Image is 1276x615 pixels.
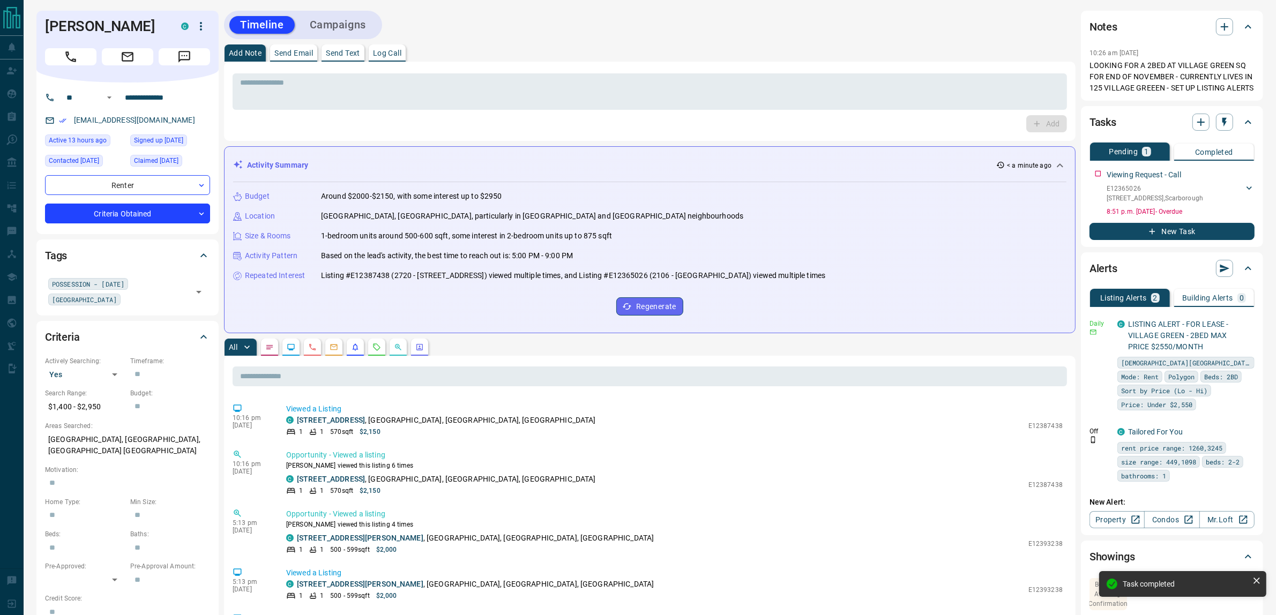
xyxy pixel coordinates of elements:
[1090,49,1139,57] p: 10:26 am [DATE]
[1090,548,1135,565] h2: Showings
[45,247,67,264] h2: Tags
[1107,169,1181,181] p: Viewing Request - Call
[297,580,423,588] a: [STREET_ADDRESS][PERSON_NAME]
[1199,511,1255,528] a: Mr.Loft
[1090,511,1145,528] a: Property
[1090,319,1111,328] p: Daily
[297,579,654,590] p: , [GEOGRAPHIC_DATA], [GEOGRAPHIC_DATA], [GEOGRAPHIC_DATA]
[52,294,117,305] span: [GEOGRAPHIC_DATA]
[1107,184,1203,193] p: E12365026
[297,416,365,424] a: [STREET_ADDRESS]
[299,591,303,601] p: 1
[286,520,1063,529] p: [PERSON_NAME] viewed this listing 4 times
[1107,207,1255,216] p: 8:51 p.m. [DATE] - Overdue
[286,508,1063,520] p: Opportunity - Viewed a listing
[297,475,365,483] a: [STREET_ADDRESS]
[287,343,295,351] svg: Lead Browsing Activity
[299,16,377,34] button: Campaigns
[286,449,1063,461] p: Opportunity - Viewed a listing
[320,545,324,554] p: 1
[1117,428,1125,436] div: condos.ca
[159,48,210,65] span: Message
[360,486,380,496] p: $2,150
[45,431,210,460] p: [GEOGRAPHIC_DATA], [GEOGRAPHIC_DATA], [GEOGRAPHIC_DATA] [GEOGRAPHIC_DATA]
[321,230,612,242] p: 1-bedroom units around 500-600 sqft, some interest in 2-bedroom units up to 875 sqft
[49,155,99,166] span: Contacted [DATE]
[1204,371,1238,382] span: Beds: 2BD
[233,460,270,468] p: 10:16 pm
[45,48,96,65] span: Call
[297,415,596,426] p: , [GEOGRAPHIC_DATA], [GEOGRAPHIC_DATA], [GEOGRAPHIC_DATA]
[233,586,270,593] p: [DATE]
[286,416,294,424] div: condos.ca
[247,160,308,171] p: Activity Summary
[102,48,153,65] span: Email
[1090,114,1116,131] h2: Tasks
[45,324,210,350] div: Criteria
[265,343,274,351] svg: Notes
[376,545,397,554] p: $2,000
[103,91,116,104] button: Open
[130,155,210,170] div: Wed Sep 10 2025
[321,270,825,281] p: Listing #E12387438 (2720 - [STREET_ADDRESS]) viewed multiple times, and Listing #E12365026 (2106 ...
[45,497,125,507] p: Home Type:
[233,155,1066,175] div: Activity Summary< a minute ago
[320,591,324,601] p: 1
[1090,60,1255,94] p: LOOKING FOR A 2BED AT VILLAGE GREEN SQ FOR END OF NOVEMBER - CURRENTLY LIVES IN 125 VILLAGE GREEE...
[229,343,237,351] p: All
[1090,260,1117,277] h2: Alerts
[1107,193,1203,203] p: [STREET_ADDRESS] , Scarborough
[1182,294,1233,302] p: Building Alerts
[233,578,270,586] p: 5:13 pm
[245,250,297,261] p: Activity Pattern
[286,403,1063,415] p: Viewed a Listing
[330,486,353,496] p: 570 sqft
[1090,14,1255,40] div: Notes
[297,474,596,485] p: , [GEOGRAPHIC_DATA], [GEOGRAPHIC_DATA], [GEOGRAPHIC_DATA]
[45,561,125,571] p: Pre-Approved:
[45,366,125,383] div: Yes
[1121,399,1192,410] span: Price: Under $2,550
[45,204,210,223] div: Criteria Obtained
[1144,148,1148,155] p: 1
[245,191,270,202] p: Budget
[286,534,294,542] div: condos.ca
[130,388,210,398] p: Budget:
[1168,371,1195,382] span: Polygon
[308,343,317,351] svg: Calls
[1090,544,1255,569] div: Showings
[320,427,324,437] p: 1
[321,250,573,261] p: Based on the lead's activity, the best time to reach out is: 5:00 PM - 9:00 PM
[59,117,66,124] svg: Email Verified
[299,486,303,496] p: 1
[233,414,270,422] p: 10:16 pm
[1128,320,1229,351] a: LISTING ALERT - FOR LEASE - VILLAGE GREEN - 2BED MAX PRICE $2550/MONTH
[245,270,305,281] p: Repeated Interest
[233,422,270,429] p: [DATE]
[297,534,423,542] a: [STREET_ADDRESS][PERSON_NAME]
[1028,480,1063,490] p: E12387438
[299,545,303,554] p: 1
[134,135,183,146] span: Signed up [DATE]
[376,591,397,601] p: $2,000
[299,427,303,437] p: 1
[130,529,210,539] p: Baths:
[45,388,125,398] p: Search Range:
[45,465,210,475] p: Motivation:
[1144,511,1199,528] a: Condos
[1117,320,1125,328] div: condos.ca
[52,279,124,289] span: POSSESSION - [DATE]
[134,155,178,166] span: Claimed [DATE]
[1100,294,1147,302] p: Listing Alerts
[321,211,743,222] p: [GEOGRAPHIC_DATA], [GEOGRAPHIC_DATA], particularly in [GEOGRAPHIC_DATA] and [GEOGRAPHIC_DATA] nei...
[1121,442,1222,453] span: rent price range: 1260,3245
[1109,148,1138,155] p: Pending
[320,486,324,496] p: 1
[45,134,125,149] div: Mon Sep 15 2025
[229,16,295,34] button: Timeline
[1121,385,1207,396] span: Sort by Price (Lo - Hi)
[415,343,424,351] svg: Agent Actions
[229,49,262,57] p: Add Note
[1128,427,1183,436] a: Tailored For You
[330,427,353,437] p: 570 sqft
